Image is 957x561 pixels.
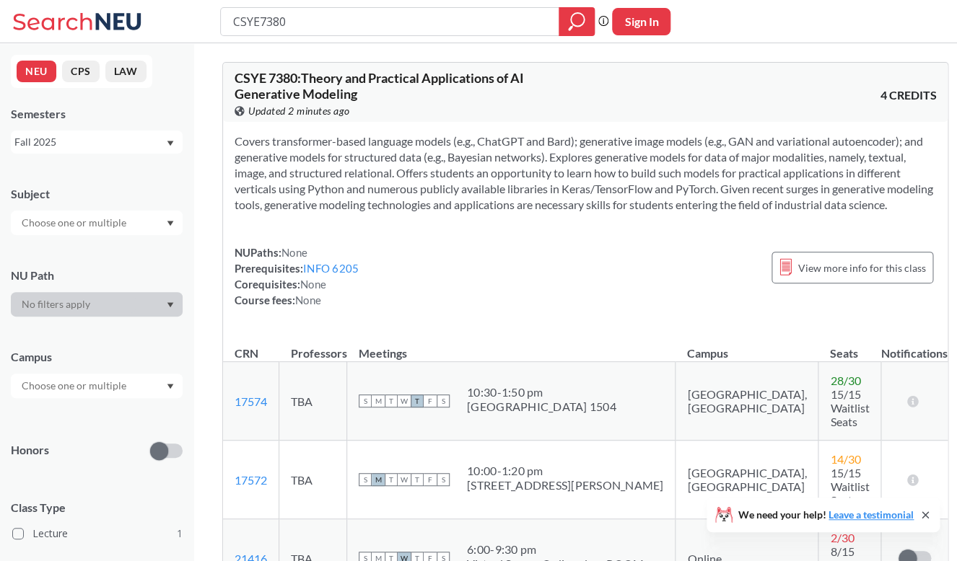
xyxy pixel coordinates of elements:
span: Class Type [11,500,183,516]
svg: Dropdown arrow [167,384,174,389]
span: W [398,394,411,407]
td: TBA [279,362,347,441]
svg: magnifying glass [568,12,585,32]
span: S [437,473,450,486]
div: Dropdown arrow [11,374,183,398]
button: LAW [105,61,147,82]
span: 14 / 30 [830,452,860,466]
span: CSYE 7380 : Theory and Practical Applications of AI Generative Modeling [235,70,524,102]
section: Covers transformer-based language models (e.g., ChatGPT and Bard); generative image models (e.g.,... [235,133,936,213]
a: 17572 [235,473,267,487]
span: We need your help! [738,510,914,520]
input: Choose one or multiple [14,377,136,394]
div: Semesters [11,106,183,122]
span: 15/15 Waitlist Seats [830,466,869,507]
button: CPS [62,61,100,82]
span: View more info for this class [797,259,925,277]
a: Leave a testimonial [829,508,914,521]
span: M [372,394,385,407]
span: S [437,394,450,407]
td: TBA [279,441,347,519]
div: Campus [11,349,183,365]
span: 15/15 Waitlist Seats [830,387,869,428]
div: Dropdown arrow [11,292,183,317]
div: NUPaths: Prerequisites: Corequisites: Course fees: [235,244,359,308]
button: Sign In [612,8,670,35]
th: Seats [818,331,881,362]
span: F [424,473,437,486]
span: T [385,394,398,407]
th: Notifications [881,331,948,362]
th: Campus [676,331,818,362]
a: INFO 6205 [303,262,359,275]
div: 6:00 - 9:30 pm [467,542,644,557]
span: T [385,473,398,486]
div: Fall 2025 [14,134,165,150]
div: 10:00 - 1:20 pm [467,464,663,478]
div: magnifying glass [559,7,595,36]
div: Subject [11,186,183,202]
th: Meetings [347,331,676,362]
span: 28 / 30 [830,374,860,387]
td: [GEOGRAPHIC_DATA], [GEOGRAPHIC_DATA] [676,441,818,519]
button: NEU [17,61,56,82]
p: Honors [11,442,49,459]
svg: Dropdown arrow [167,141,174,146]
input: Class, professor, course number, "phrase" [232,9,549,34]
div: Fall 2025Dropdown arrow [11,131,183,154]
span: S [359,394,372,407]
span: Updated 2 minutes ago [248,103,350,119]
span: 4 CREDITS [880,87,936,103]
svg: Dropdown arrow [167,221,174,226]
span: W [398,473,411,486]
span: None [281,246,307,259]
th: Professors [279,331,347,362]
span: 1 [177,526,183,542]
svg: Dropdown arrow [167,302,174,308]
span: None [300,278,326,291]
input: Choose one or multiple [14,214,136,231]
label: Lecture [12,524,183,543]
span: M [372,473,385,486]
span: S [359,473,372,486]
div: [STREET_ADDRESS][PERSON_NAME] [467,478,663,492]
div: Dropdown arrow [11,211,183,235]
div: 10:30 - 1:50 pm [467,385,616,399]
td: [GEOGRAPHIC_DATA], [GEOGRAPHIC_DATA] [676,362,818,441]
span: 2 / 30 [830,531,854,544]
span: T [411,473,424,486]
div: NU Path [11,268,183,283]
span: F [424,394,437,407]
span: None [295,293,321,306]
span: T [411,394,424,407]
a: 17574 [235,394,267,408]
div: [GEOGRAPHIC_DATA] 1504 [467,399,616,414]
div: CRN [235,345,258,361]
